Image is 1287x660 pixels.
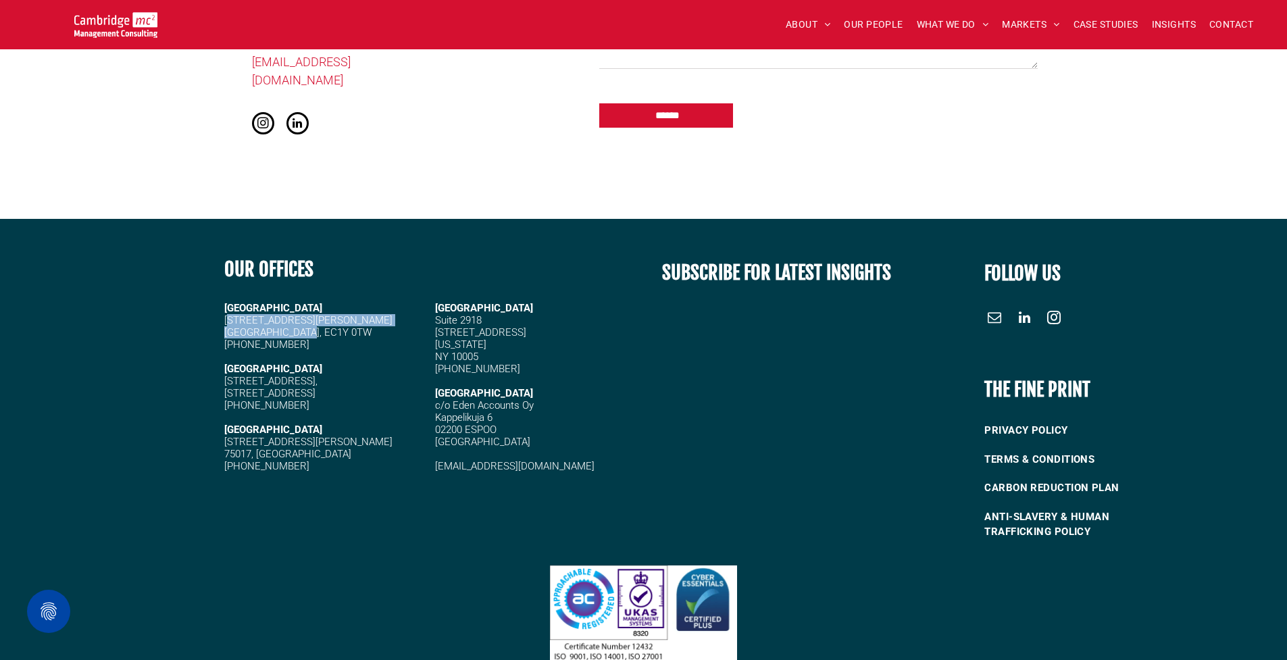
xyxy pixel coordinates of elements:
a: PRIVACY POLICY [984,416,1168,445]
span: [GEOGRAPHIC_DATA] [435,387,533,399]
strong: [GEOGRAPHIC_DATA] [224,363,322,375]
a: ABOUT [779,14,838,35]
b: OUR OFFICES [224,257,313,281]
a: instagram [252,112,274,138]
span: [US_STATE] [435,338,486,351]
a: [EMAIL_ADDRESS][DOMAIN_NAME] [435,460,595,472]
a: OUR PEOPLE [837,14,909,35]
span: [PHONE_NUMBER] [435,363,520,375]
span: [STREET_ADDRESS][PERSON_NAME] [224,436,393,448]
span: 75017, [GEOGRAPHIC_DATA] [224,448,351,460]
strong: [GEOGRAPHIC_DATA] [224,424,322,436]
img: Go to Homepage [74,12,157,38]
span: [GEOGRAPHIC_DATA] [435,302,533,314]
a: email [984,307,1005,331]
span: [PHONE_NUMBER] [224,460,309,472]
a: linkedin [1014,307,1034,331]
span: NY 10005 [435,351,478,363]
a: [EMAIL_ADDRESS][DOMAIN_NAME] [252,55,351,87]
b: THE FINE PRINT [984,378,1090,401]
span: [STREET_ADDRESS] [224,387,316,399]
span: c/o Eden Accounts Oy Kappelikuja 6 02200 ESPOO [GEOGRAPHIC_DATA] [435,399,534,448]
a: CASE STUDIES [1067,14,1145,35]
span: [STREET_ADDRESS], [224,375,318,387]
a: ANTI-SLAVERY & HUMAN TRAFFICKING POLICY [984,503,1168,547]
span: [STREET_ADDRESS] [435,326,526,338]
span: [PHONE_NUMBER] [224,338,309,351]
font: FOLLOW US [984,261,1061,285]
a: instagram [1044,307,1064,331]
span: Suite 2918 [435,314,482,326]
a: Your Business Transformed | Cambridge Management Consulting [74,14,157,28]
a: INSIGHTS [1145,14,1203,35]
a: CONTACT [1203,14,1260,35]
a: CARBON REDUCTION PLAN [984,474,1168,503]
a: linkedin [286,112,309,138]
a: WHAT WE DO [910,14,996,35]
span: [PHONE_NUMBER] [224,399,309,411]
span: [STREET_ADDRESS][PERSON_NAME] [GEOGRAPHIC_DATA], EC1Y 0TW [224,314,393,338]
a: MARKETS [995,14,1066,35]
strong: [GEOGRAPHIC_DATA] [224,302,322,314]
a: TERMS & CONDITIONS [984,445,1168,474]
